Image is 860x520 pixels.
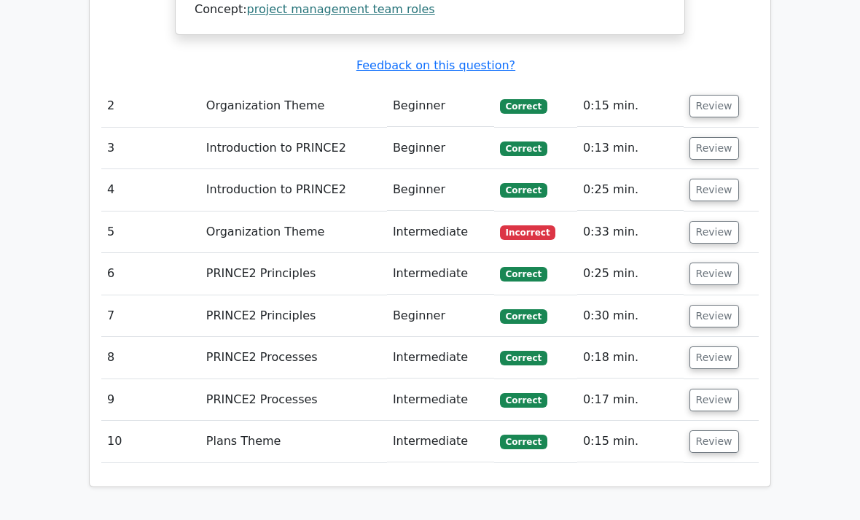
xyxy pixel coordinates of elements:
[577,85,684,127] td: 0:15 min.
[101,253,200,295] td: 6
[200,169,387,211] td: Introduction to PRINCE2
[577,128,684,169] td: 0:13 min.
[387,212,494,253] td: Intermediate
[387,169,494,211] td: Beginner
[101,212,200,253] td: 5
[356,58,515,72] a: Feedback on this question?
[101,295,200,337] td: 7
[101,379,200,421] td: 9
[577,337,684,379] td: 0:18 min.
[200,337,387,379] td: PRINCE2 Processes
[689,263,739,285] button: Review
[500,393,547,408] span: Correct
[577,212,684,253] td: 0:33 min.
[689,137,739,160] button: Review
[500,141,547,156] span: Correct
[200,212,387,253] td: Organization Theme
[500,309,547,324] span: Correct
[195,2,665,18] div: Concept:
[101,85,200,127] td: 2
[500,225,556,240] span: Incorrect
[200,421,387,462] td: Plans Theme
[500,183,547,198] span: Correct
[387,253,494,295] td: Intermediate
[200,253,387,295] td: PRINCE2 Principles
[387,337,494,379] td: Intermediate
[200,85,387,127] td: Organization Theme
[689,95,739,117] button: Review
[387,128,494,169] td: Beginner
[200,379,387,421] td: PRINCE2 Processes
[101,169,200,211] td: 4
[577,379,684,421] td: 0:17 min.
[689,221,739,244] button: Review
[577,253,684,295] td: 0:25 min.
[101,337,200,379] td: 8
[387,421,494,462] td: Intermediate
[577,169,684,211] td: 0:25 min.
[387,295,494,337] td: Beginner
[387,379,494,421] td: Intermediate
[577,295,684,337] td: 0:30 min.
[689,430,739,453] button: Review
[200,128,387,169] td: Introduction to PRINCE2
[500,435,547,449] span: Correct
[500,99,547,114] span: Correct
[689,389,739,411] button: Review
[387,85,494,127] td: Beginner
[577,421,684,462] td: 0:15 min.
[500,351,547,365] span: Correct
[101,128,200,169] td: 3
[689,305,739,327] button: Review
[200,295,387,337] td: PRINCE2 Principles
[500,267,547,282] span: Correct
[689,179,739,201] button: Review
[689,346,739,369] button: Review
[101,421,200,462] td: 10
[247,2,435,16] a: project management team roles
